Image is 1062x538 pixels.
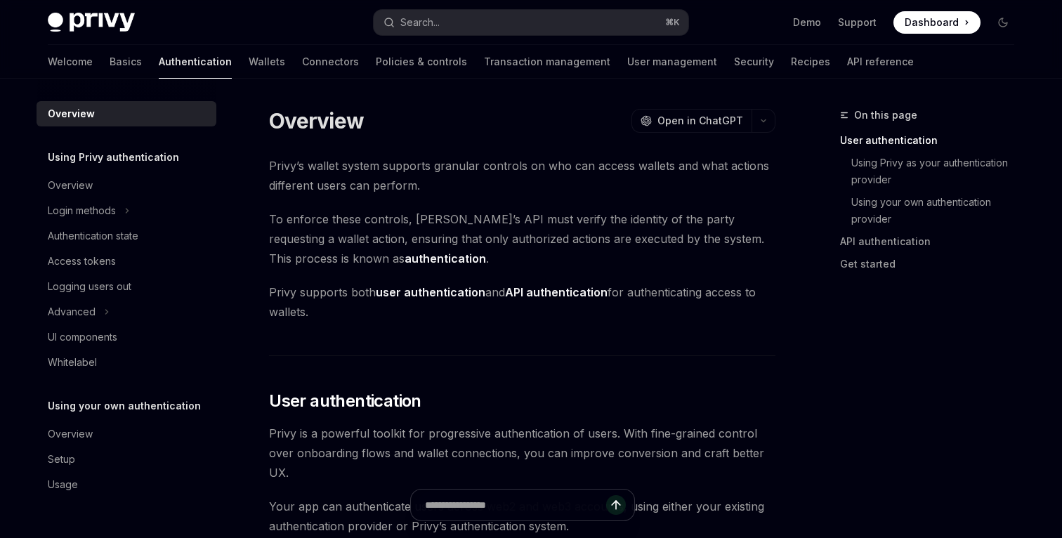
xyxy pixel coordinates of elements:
span: Privy is a powerful toolkit for progressive authentication of users. With fine-grained control ov... [269,424,775,483]
span: On this page [854,107,917,124]
a: Recipes [791,45,830,79]
a: Overview [37,421,216,447]
a: Using Privy as your authentication provider [851,152,1025,191]
strong: authentication [405,251,486,265]
a: Using your own authentication provider [851,191,1025,230]
button: Search...⌘K [374,10,688,35]
a: Basics [110,45,142,79]
a: Overview [37,101,216,126]
a: Transaction management [484,45,610,79]
span: Open in ChatGPT [657,114,743,128]
div: Advanced [48,303,96,320]
div: Search... [400,14,440,31]
a: Wallets [249,45,285,79]
a: API reference [847,45,914,79]
a: Setup [37,447,216,472]
h5: Using Privy authentication [48,149,179,166]
div: Logging users out [48,278,131,295]
a: Access tokens [37,249,216,274]
div: UI components [48,329,117,346]
a: Whitelabel [37,350,216,375]
div: Access tokens [48,253,116,270]
a: UI components [37,324,216,350]
a: User authentication [840,129,1025,152]
div: Login methods [48,202,116,219]
span: ⌘ K [665,17,680,28]
a: User management [627,45,717,79]
a: API authentication [840,230,1025,253]
span: Dashboard [905,15,959,29]
h1: Overview [269,108,364,133]
img: dark logo [48,13,135,32]
a: Connectors [302,45,359,79]
div: Setup [48,451,75,468]
strong: API authentication [505,285,608,299]
div: Overview [48,177,93,194]
div: Whitelabel [48,354,97,371]
div: Usage [48,476,78,493]
a: Overview [37,173,216,198]
span: To enforce these controls, [PERSON_NAME]’s API must verify the identity of the party requesting a... [269,209,775,268]
a: Welcome [48,45,93,79]
a: Usage [37,472,216,497]
button: Open in ChatGPT [631,109,752,133]
h5: Using your own authentication [48,398,201,414]
a: Authentication state [37,223,216,249]
span: Privy supports both and for authenticating access to wallets. [269,282,775,322]
strong: user authentication [376,285,485,299]
a: Dashboard [893,11,981,34]
a: Support [838,15,877,29]
a: Authentication [159,45,232,79]
div: Overview [48,426,93,442]
button: Send message [606,495,626,515]
div: Overview [48,105,95,122]
a: Demo [793,15,821,29]
a: Security [734,45,774,79]
a: Policies & controls [376,45,467,79]
a: Get started [840,253,1025,275]
a: Logging users out [37,274,216,299]
span: Privy’s wallet system supports granular controls on who can access wallets and what actions diffe... [269,156,775,195]
button: Toggle dark mode [992,11,1014,34]
div: Authentication state [48,228,138,244]
span: User authentication [269,390,421,412]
